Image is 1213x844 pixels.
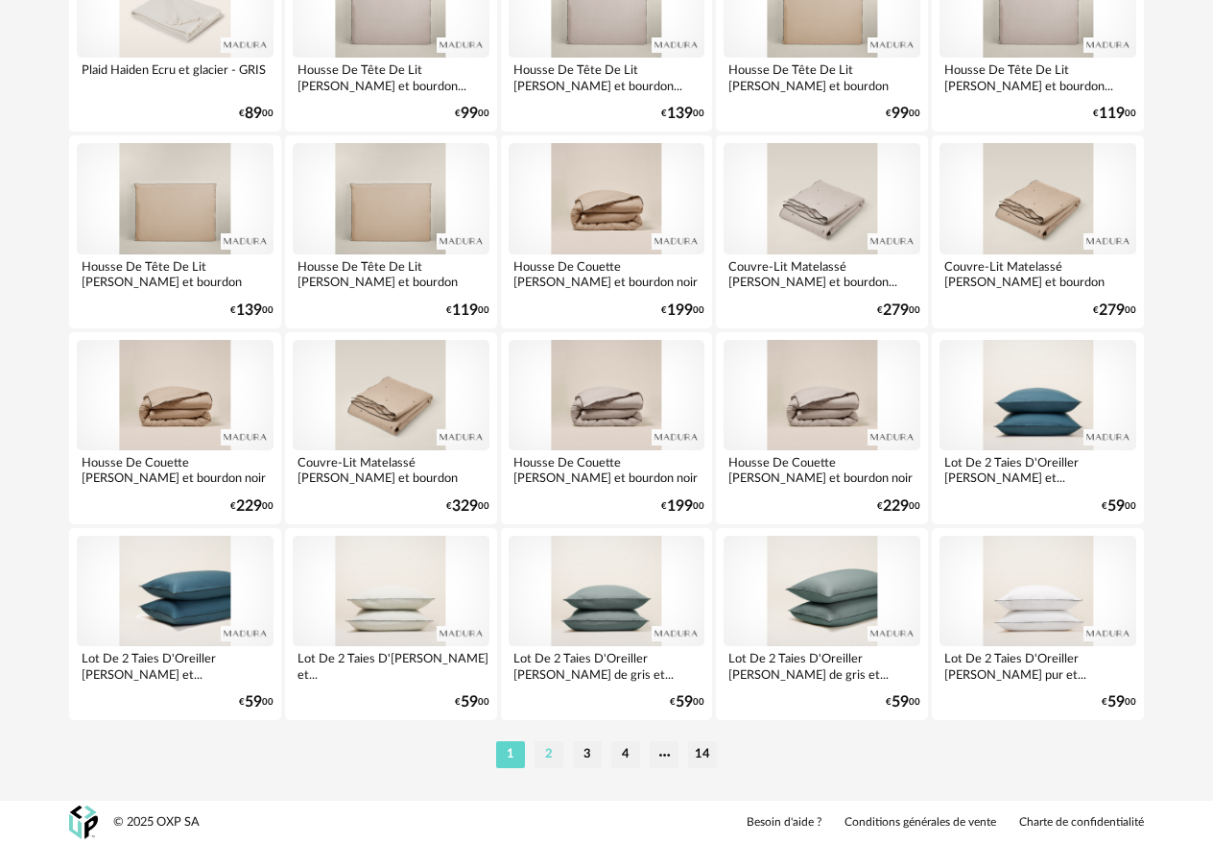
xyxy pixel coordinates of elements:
[886,108,920,120] div: € 00
[676,696,693,709] span: 59
[667,500,693,513] span: 199
[661,108,704,120] div: € 00
[661,500,704,513] div: € 00
[293,646,489,685] div: Lot De 2 Taies D'[PERSON_NAME] et...
[939,450,1136,489] div: Lot De 2 Taies D'Oreiller [PERSON_NAME] et...
[1102,500,1136,513] div: € 00
[932,332,1144,524] a: Lot De 2 Taies D'Oreiller [PERSON_NAME] et... €5900
[236,304,262,317] span: 139
[724,646,920,685] div: Lot De 2 Taies D'Oreiller [PERSON_NAME] de gris et...
[724,450,920,489] div: Housse De Couette [PERSON_NAME] et bourdon noir -...
[1093,304,1136,317] div: € 00
[501,332,713,524] a: Housse De Couette [PERSON_NAME] et bourdon noir -... €19900
[716,135,928,327] a: Couvre-Lit Matelassé [PERSON_NAME] et bourdon... €27900
[724,254,920,293] div: Couvre-Lit Matelassé [PERSON_NAME] et bourdon...
[77,646,274,685] div: Lot De 2 Taies D'Oreiller [PERSON_NAME] et...
[1107,696,1125,709] span: 59
[230,500,274,513] div: € 00
[932,135,1144,327] a: Couvre-Lit Matelassé [PERSON_NAME] et bourdon noir... €27900
[113,814,200,831] div: © 2025 OXP SA
[883,304,909,317] span: 279
[747,815,821,831] a: Besoin d'aide ?
[239,696,274,709] div: € 00
[1019,815,1144,831] a: Charte de confidentialité
[573,741,602,768] li: 3
[285,135,497,327] a: Housse De Tête De Lit [PERSON_NAME] et bourdon noir... €11900
[886,696,920,709] div: € 00
[69,528,281,720] a: Lot De 2 Taies D'Oreiller [PERSON_NAME] et... €5900
[285,528,497,720] a: Lot De 2 Taies D'[PERSON_NAME] et... €5900
[293,58,489,96] div: Housse De Tête De Lit [PERSON_NAME] et bourdon...
[883,500,909,513] span: 229
[293,450,489,489] div: Couvre-Lit Matelassé [PERSON_NAME] et bourdon noir...
[535,741,563,768] li: 2
[670,696,704,709] div: € 00
[1107,500,1125,513] span: 59
[1099,304,1125,317] span: 279
[230,304,274,317] div: € 00
[661,304,704,317] div: € 00
[1102,696,1136,709] div: € 00
[877,500,920,513] div: € 00
[939,646,1136,685] div: Lot De 2 Taies D'Oreiller [PERSON_NAME] pur et...
[611,741,640,768] li: 4
[667,304,693,317] span: 199
[716,332,928,524] a: Housse De Couette [PERSON_NAME] et bourdon noir -... €22900
[245,108,262,120] span: 89
[844,815,996,831] a: Conditions générales de vente
[496,741,525,768] li: 1
[716,528,928,720] a: Lot De 2 Taies D'Oreiller [PERSON_NAME] de gris et... €5900
[461,696,478,709] span: 59
[939,254,1136,293] div: Couvre-Lit Matelassé [PERSON_NAME] et bourdon noir...
[688,741,717,768] li: 14
[667,108,693,120] span: 139
[892,108,909,120] span: 99
[939,58,1136,96] div: Housse De Tête De Lit [PERSON_NAME] et bourdon...
[509,254,705,293] div: Housse De Couette [PERSON_NAME] et bourdon noir - BEIGE
[1099,108,1125,120] span: 119
[509,58,705,96] div: Housse De Tête De Lit [PERSON_NAME] et bourdon...
[293,254,489,293] div: Housse De Tête De Lit [PERSON_NAME] et bourdon noir...
[452,304,478,317] span: 119
[446,500,489,513] div: € 00
[501,528,713,720] a: Lot De 2 Taies D'Oreiller [PERSON_NAME] de gris et... €5900
[77,450,274,489] div: Housse De Couette [PERSON_NAME] et bourdon noir - BEIGE
[285,332,497,524] a: Couvre-Lit Matelassé [PERSON_NAME] et bourdon noir... €32900
[77,254,274,293] div: Housse De Tête De Lit [PERSON_NAME] et bourdon noir...
[69,332,281,524] a: Housse De Couette [PERSON_NAME] et bourdon noir - BEIGE €22900
[69,806,98,839] img: OXP
[69,135,281,327] a: Housse De Tête De Lit [PERSON_NAME] et bourdon noir... €13900
[892,696,909,709] span: 59
[932,528,1144,720] a: Lot De 2 Taies D'Oreiller [PERSON_NAME] pur et... €5900
[509,646,705,685] div: Lot De 2 Taies D'Oreiller [PERSON_NAME] de gris et...
[446,304,489,317] div: € 00
[236,500,262,513] span: 229
[1093,108,1136,120] div: € 00
[455,108,489,120] div: € 00
[77,58,274,96] div: Plaid Haiden Ecru et glacier - GRIS
[509,450,705,489] div: Housse De Couette [PERSON_NAME] et bourdon noir -...
[239,108,274,120] div: € 00
[724,58,920,96] div: Housse De Tête De Lit [PERSON_NAME] et bourdon noir...
[501,135,713,327] a: Housse De Couette [PERSON_NAME] et bourdon noir - BEIGE €19900
[877,304,920,317] div: € 00
[461,108,478,120] span: 99
[452,500,478,513] span: 329
[455,696,489,709] div: € 00
[245,696,262,709] span: 59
